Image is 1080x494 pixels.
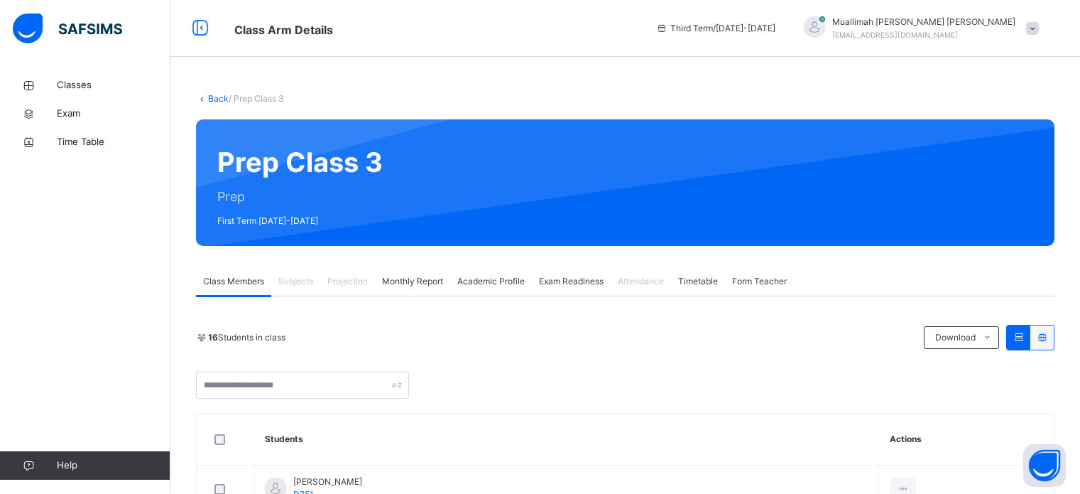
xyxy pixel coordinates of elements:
b: 16 [208,332,218,343]
span: session/term information [656,22,775,35]
span: / Prep Class 3 [229,93,284,104]
th: Students [254,414,879,466]
span: [PERSON_NAME] [293,476,362,488]
span: Time Table [57,135,170,149]
th: Actions [879,414,1054,466]
img: safsims [13,14,122,43]
span: Class Arm Details [234,23,333,37]
span: Help [57,458,170,473]
span: Form Teacher [732,275,787,288]
span: Attendance [618,275,664,288]
span: Academic Profile [457,275,525,288]
span: Exam [57,107,170,121]
span: Projection [327,275,368,288]
span: Students in class [208,331,285,344]
span: Class Members [203,275,264,288]
div: Muallimah SabrinaMohammad [790,16,1046,41]
span: Monthly Report [382,275,443,288]
span: Download [935,331,976,344]
span: Classes [57,78,170,92]
span: Subjects [278,275,313,288]
a: Back [208,93,229,104]
button: Open asap [1023,444,1066,487]
span: [EMAIL_ADDRESS][DOMAIN_NAME] [832,31,958,39]
span: Timetable [678,275,718,288]
span: Muallimah [PERSON_NAME] [PERSON_NAME] [832,16,1015,28]
span: Exam Readiness [539,275,604,288]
